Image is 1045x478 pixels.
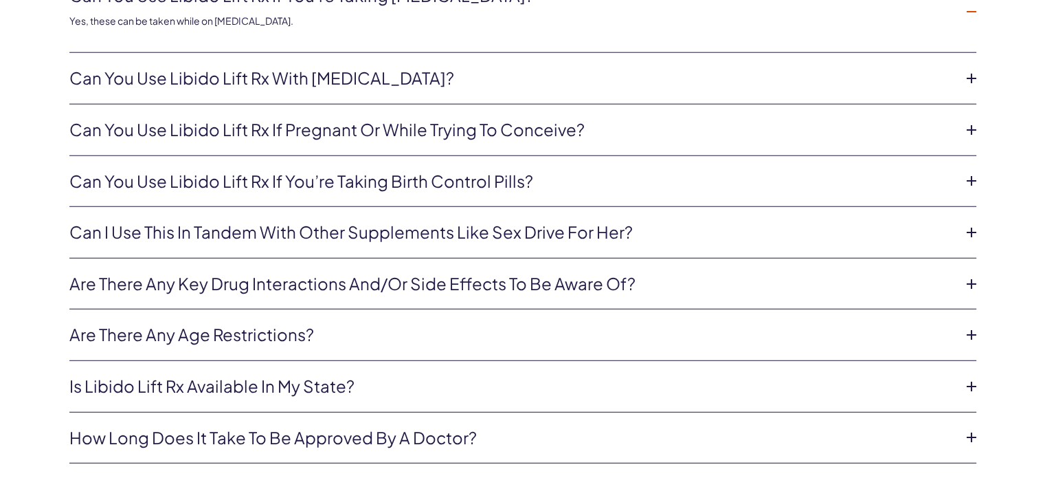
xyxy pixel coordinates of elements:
a: Are there any age restrictions? [69,323,954,347]
a: How long does it take to be approved by a doctor? [69,426,954,450]
p: Yes, these can be taken while on [MEDICAL_DATA]. [69,14,954,28]
a: Can you use Libido Lift Rx with [MEDICAL_DATA]? [69,67,954,90]
a: Can you use Libido Lift Rx if you’re taking birth control pills? [69,170,954,193]
a: Is Libido Lift Rx available in my state? [69,375,954,398]
a: Are there any key drug interactions and/or side effects to be aware of? [69,272,954,296]
a: Can you use Libido Lift Rx if pregnant or while trying to conceive? [69,118,954,142]
a: Can I use this in tandem with other supplements like Sex Drive for Her? [69,221,954,244]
